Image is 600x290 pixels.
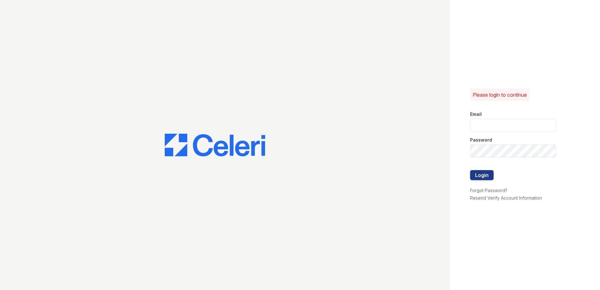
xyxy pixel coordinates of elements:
label: Email [470,111,482,117]
button: Login [470,170,494,180]
img: CE_Logo_Blue-a8612792a0a2168367f1c8372b55b34899dd931a85d93a1a3d3e32e68fde9ad4.png [165,134,265,156]
a: Forgot Password? [470,188,507,193]
label: Password [470,137,492,143]
p: Please login to continue [473,91,527,99]
a: Resend Verify Account Information [470,195,542,201]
